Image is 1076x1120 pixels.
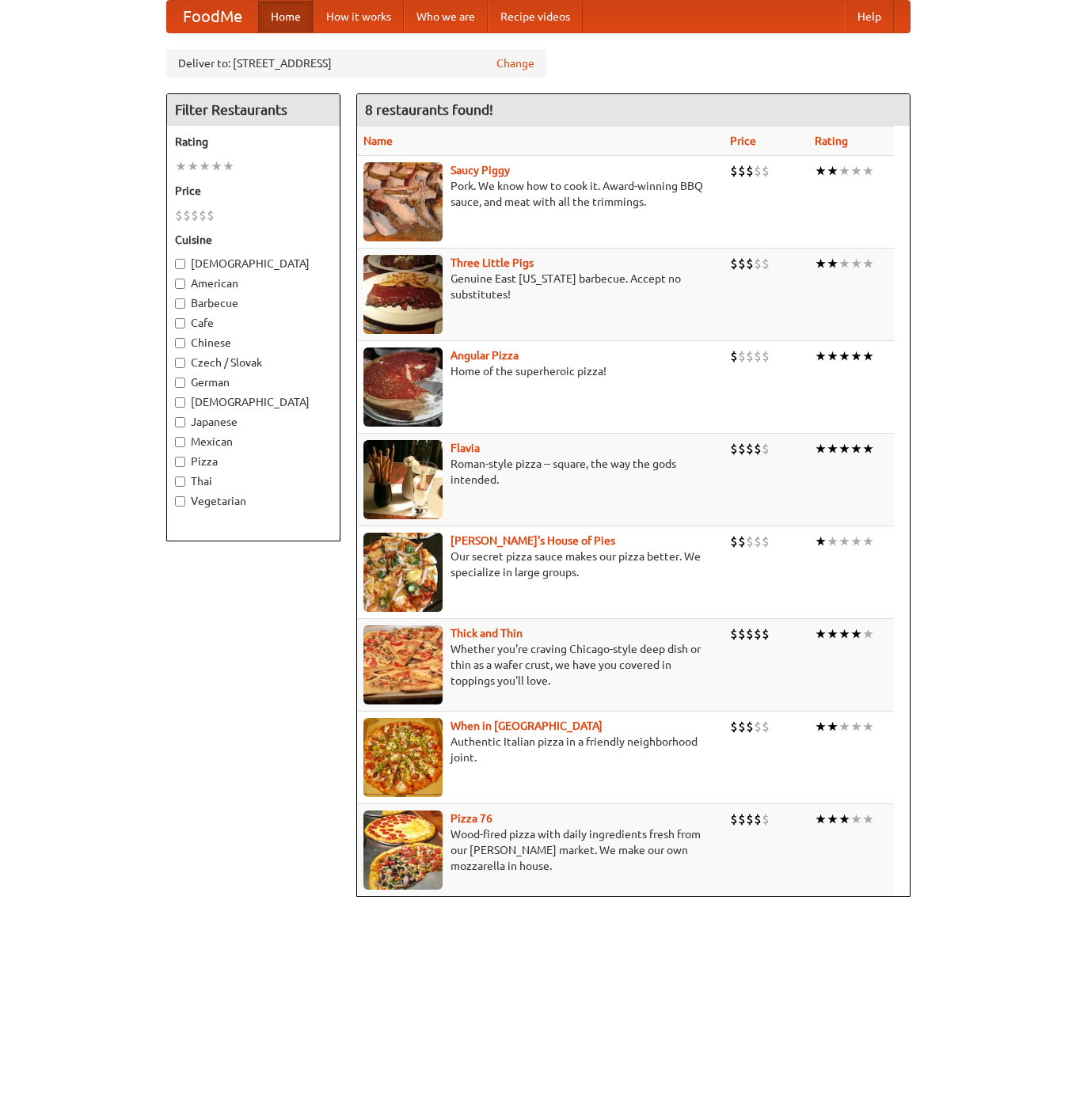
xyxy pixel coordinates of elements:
[451,164,510,177] a: Saucy Piggy
[166,49,546,78] div: Deliver to: [STREET_ADDRESS]
[730,162,738,180] li: $
[258,1,314,32] a: Home
[754,811,762,828] li: $
[850,440,862,457] li: ★
[175,318,185,328] input: Cafe
[838,625,850,643] li: ★
[850,162,862,180] li: ★
[815,255,827,272] li: ★
[314,1,404,32] a: How it works
[850,347,862,365] li: ★
[762,718,770,735] li: $
[175,374,332,390] label: German
[175,259,185,269] input: [DEMOGRAPHIC_DATA]
[746,440,754,457] li: $
[363,533,443,612] img: luigis.jpg
[175,158,187,175] li: ★
[363,811,443,890] img: pizza76.jpg
[451,534,615,547] b: [PERSON_NAME]'s House of Pies
[451,812,492,825] a: Pizza 76
[762,347,770,365] li: $
[738,440,746,457] li: $
[730,718,738,735] li: $
[850,625,862,643] li: ★
[451,349,519,362] a: Angular Pizza
[862,533,874,550] li: ★
[363,549,718,580] p: Our secret pizza sauce makes our pizza better. We specialize in large groups.
[175,437,185,447] input: Mexican
[838,347,850,365] li: ★
[451,442,480,454] a: Flavia
[175,355,332,370] label: Czech / Slovak
[175,454,332,469] label: Pizza
[363,363,718,379] p: Home of the superheroic pizza!
[827,347,838,365] li: ★
[862,625,874,643] li: ★
[746,718,754,735] li: $
[845,1,894,32] a: Help
[175,338,185,348] input: Chinese
[862,347,874,365] li: ★
[451,256,534,269] a: Three Little Pigs
[207,207,215,224] li: $
[862,440,874,457] li: ★
[850,533,862,550] li: ★
[730,255,738,272] li: $
[762,625,770,643] li: $
[862,718,874,735] li: ★
[730,135,756,147] a: Price
[167,1,258,32] a: FoodMe
[754,625,762,643] li: $
[175,232,332,248] h5: Cuisine
[730,811,738,828] li: $
[363,271,718,302] p: Genuine East [US_STATE] barbecue. Accept no substitutes!
[175,315,332,331] label: Cafe
[838,255,850,272] li: ★
[199,158,211,175] li: ★
[762,533,770,550] li: $
[746,811,754,828] li: $
[363,826,718,874] p: Wood-fired pizza with daily ingredients fresh from our [PERSON_NAME] market. We make our own mozz...
[815,811,827,828] li: ★
[363,255,443,334] img: littlepigs.jpg
[187,158,199,175] li: ★
[838,533,850,550] li: ★
[754,162,762,180] li: $
[850,811,862,828] li: ★
[211,158,222,175] li: ★
[730,347,738,365] li: $
[451,719,603,732] a: When in [GEOGRAPHIC_DATA]
[175,493,332,509] label: Vegetarian
[827,533,838,550] li: ★
[167,94,340,126] h4: Filter Restaurants
[862,811,874,828] li: ★
[850,718,862,735] li: ★
[191,207,199,224] li: $
[815,162,827,180] li: ★
[738,255,746,272] li: $
[363,456,718,488] p: Roman-style pizza -- square, the way the gods intended.
[746,347,754,365] li: $
[199,207,207,224] li: $
[746,162,754,180] li: $
[175,295,332,311] label: Barbecue
[838,811,850,828] li: ★
[222,158,234,175] li: ★
[363,347,443,427] img: angular.jpg
[762,162,770,180] li: $
[451,627,523,640] a: Thick and Thin
[175,134,332,150] h5: Rating
[175,414,332,430] label: Japanese
[175,473,332,489] label: Thai
[815,718,827,735] li: ★
[815,135,848,147] a: Rating
[754,347,762,365] li: $
[738,533,746,550] li: $
[175,496,185,507] input: Vegetarian
[175,183,332,199] h5: Price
